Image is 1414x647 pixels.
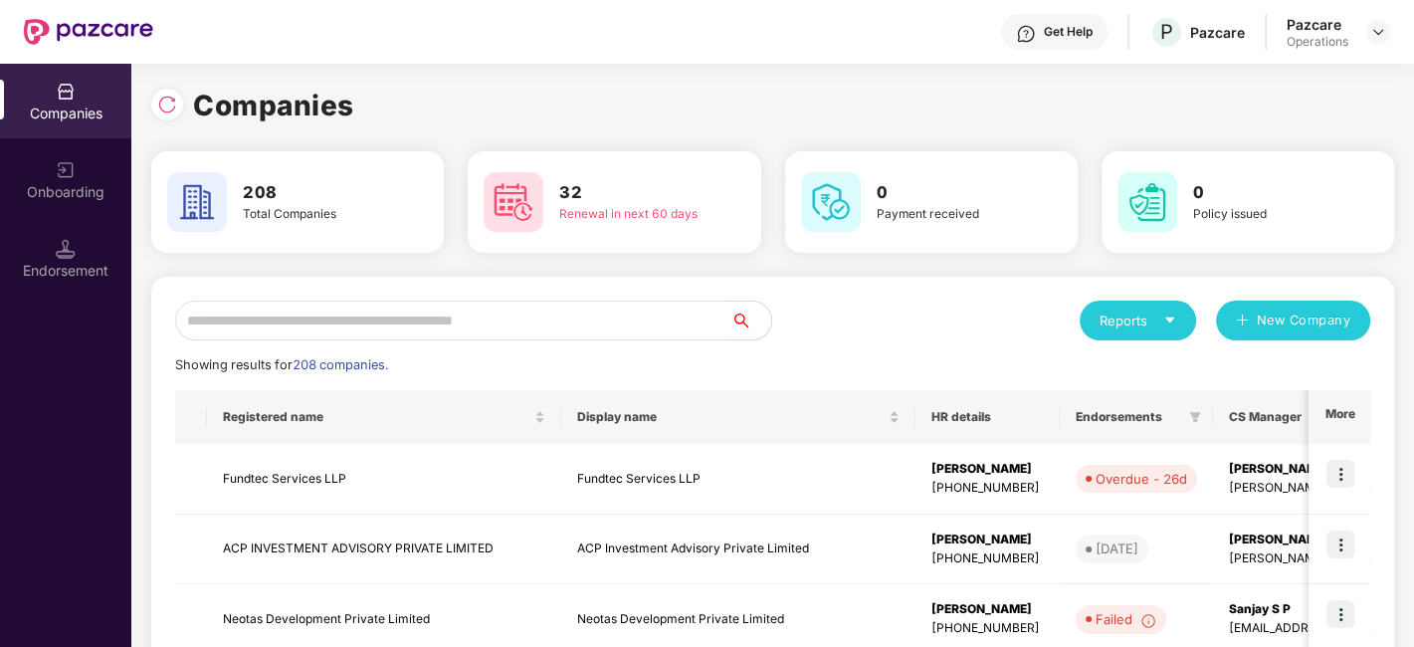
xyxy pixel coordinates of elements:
[877,205,1022,224] div: Payment received
[243,180,388,206] h3: 208
[1096,539,1138,558] div: [DATE]
[1190,23,1245,42] div: Pazcare
[207,390,561,444] th: Registered name
[877,180,1022,206] h3: 0
[293,357,388,372] span: 208 companies.
[561,444,915,515] td: Fundtec Services LLP
[24,19,153,45] img: New Pazcare Logo
[561,390,915,444] th: Display name
[931,549,1044,568] div: [PHONE_NUMBER]
[931,600,1044,619] div: [PERSON_NAME]
[1309,390,1370,444] th: More
[1287,34,1348,50] div: Operations
[175,357,388,372] span: Showing results for
[56,239,76,259] img: svg+xml;base64,PHN2ZyB3aWR0aD0iMTQuNSIgaGVpZ2h0PSIxNC41IiB2aWV3Qm94PSIwIDAgMTYgMTYiIGZpbGw9Im5vbm...
[1257,311,1351,330] span: New Company
[56,82,76,102] img: svg+xml;base64,PHN2ZyBpZD0iQ29tcGFuaWVzIiB4bWxucz0iaHR0cDovL3d3dy53My5vcmcvMjAwMC9zdmciIHdpZHRoPS...
[1326,460,1354,488] img: icon
[207,515,561,585] td: ACP INVESTMENT ADVISORY PRIVATE LIMITED
[1236,314,1249,329] span: plus
[193,84,354,127] h1: Companies
[1160,20,1173,44] span: P
[223,409,530,425] span: Registered name
[207,444,561,515] td: Fundtec Services LLP
[1117,172,1177,232] img: svg+xml;base64,PHN2ZyB4bWxucz0iaHR0cDovL3d3dy53My5vcmcvMjAwMC9zdmciIHdpZHRoPSI2MCIgaGVpZ2h0PSI2MC...
[1163,314,1176,326] span: caret-down
[56,160,76,180] img: svg+xml;base64,PHN2ZyB3aWR0aD0iMjAiIGhlaWdodD0iMjAiIHZpZXdCb3g9IjAgMCAyMCAyMCIgZmlsbD0ibm9uZSIgeG...
[931,460,1044,479] div: [PERSON_NAME]
[1185,405,1205,429] span: filter
[157,95,177,114] img: svg+xml;base64,PHN2ZyBpZD0iUmVsb2FkLTMyeDMyIiB4bWxucz0iaHR0cDovL3d3dy53My5vcmcvMjAwMC9zdmciIHdpZH...
[1287,15,1348,34] div: Pazcare
[931,531,1044,549] div: [PERSON_NAME]
[1193,205,1338,224] div: Policy issued
[1096,469,1187,489] div: Overdue - 26d
[1044,24,1093,40] div: Get Help
[730,313,771,328] span: search
[1189,411,1201,423] span: filter
[1076,409,1181,425] span: Endorsements
[243,205,388,224] div: Total Companies
[730,301,772,340] button: search
[167,172,227,232] img: svg+xml;base64,PHN2ZyB4bWxucz0iaHR0cDovL3d3dy53My5vcmcvMjAwMC9zdmciIHdpZHRoPSI2MCIgaGVpZ2h0PSI2MC...
[1326,600,1354,628] img: icon
[577,409,885,425] span: Display name
[1100,311,1176,330] div: Reports
[561,515,915,585] td: ACP Investment Advisory Private Limited
[1370,24,1386,40] img: svg+xml;base64,PHN2ZyBpZD0iRHJvcGRvd24tMzJ4MzIiIHhtbG5zPSJodHRwOi8vd3d3LnczLm9yZy8yMDAwL3N2ZyIgd2...
[915,390,1060,444] th: HR details
[931,619,1044,638] div: [PHONE_NUMBER]
[801,172,861,232] img: svg+xml;base64,PHN2ZyB4bWxucz0iaHR0cDovL3d3dy53My5vcmcvMjAwMC9zdmciIHdpZHRoPSI2MCIgaGVpZ2h0PSI2MC...
[1326,531,1354,558] img: icon
[931,479,1044,498] div: [PHONE_NUMBER]
[1096,609,1156,629] div: Failed
[484,172,543,232] img: svg+xml;base64,PHN2ZyB4bWxucz0iaHR0cDovL3d3dy53My5vcmcvMjAwMC9zdmciIHdpZHRoPSI2MCIgaGVpZ2h0PSI2MC...
[1016,24,1036,44] img: svg+xml;base64,PHN2ZyBpZD0iSGVscC0zMngzMiIgeG1sbnM9Imh0dHA6Ly93d3cudzMub3JnLzIwMDAvc3ZnIiB3aWR0aD...
[559,205,705,224] div: Renewal in next 60 days
[1140,613,1156,629] img: svg+xml;base64,PHN2ZyBpZD0iSW5mb18tXzMyeDMyIiBkYXRhLW5hbWU9IkluZm8gLSAzMngzMiIgeG1sbnM9Imh0dHA6Ly...
[1216,301,1370,340] button: plusNew Company
[559,180,705,206] h3: 32
[1193,180,1338,206] h3: 0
